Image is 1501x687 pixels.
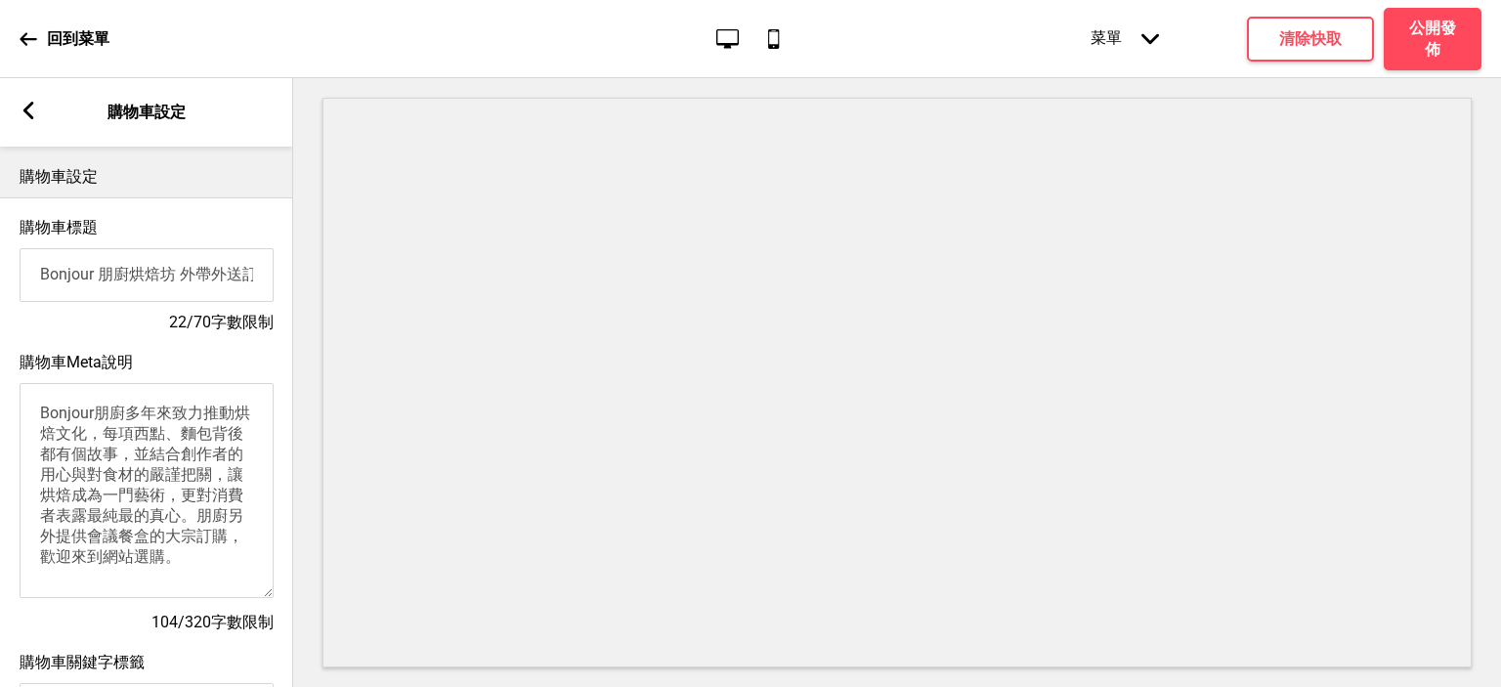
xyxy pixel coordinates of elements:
h4: 清除快取 [1279,28,1342,50]
label: 購物車關鍵字標籤 [20,653,145,671]
button: 清除快取 [1247,17,1374,62]
a: 回到菜單 [20,13,109,65]
button: 公開發佈 [1384,8,1481,70]
label: 購物車Meta說明 [20,353,133,371]
div: 菜單 [1071,9,1179,68]
h4: 公開發佈 [1403,18,1462,61]
p: 購物車設定 [107,102,186,123]
p: 購物車設定 [20,166,274,188]
p: 回到菜單 [47,28,109,50]
label: 購物車標題 [20,218,98,236]
textarea: Bonjour朋廚多年來致力推動烘焙文化，每項西點、麵包背後都有個故事，並結合創作者的用心與對食材的嚴謹把關，讓烘焙成為一門藝術，更對消費者表露最純最的真心。朋廚另外提供會議餐盒的大宗訂購，歡迎... [20,383,274,598]
h4: 104/320字數限制 [20,612,274,633]
h4: 22/70字數限制 [20,312,274,333]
